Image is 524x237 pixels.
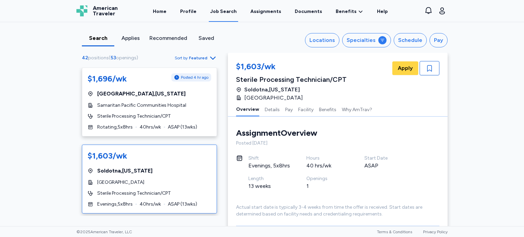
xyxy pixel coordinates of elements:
[364,155,406,162] div: Start Date
[248,162,290,170] div: Evenings, 5x8hrs
[82,55,88,61] span: 42
[88,73,127,84] div: $1,696/wk
[140,124,161,131] span: 40 hrs/wk
[88,55,109,61] span: positions
[423,229,448,234] a: Privacy Policy
[175,55,188,61] span: Sort by
[236,75,347,84] div: Sterile Processing Technician/CPT
[430,33,448,47] button: Pay
[244,86,300,94] span: Soldotna , [US_STATE]
[97,124,133,131] span: Rotating , 5 x 8 hrs
[336,8,356,15] span: Benefits
[97,102,186,109] span: Samaritan Pacific Communities Hospital
[305,33,339,47] button: Locations
[398,64,413,72] span: Apply
[97,113,171,120] span: Sterile Processing Technician/CPT
[175,54,217,62] button: Sort byFeatured
[434,36,443,44] div: Pay
[319,102,336,116] button: Benefits
[82,55,141,61] div: ( )
[285,102,293,116] button: Pay
[111,55,116,61] span: 53
[306,182,348,190] div: 1
[168,201,197,208] span: ASAP ( 13 wks)
[97,190,171,197] span: Sterile Processing Technician/CPT
[236,61,347,73] div: $1,603/wk
[236,140,439,147] div: Posted [DATE]
[76,229,132,235] span: © 2025 American Traveler, LLC
[117,34,144,42] div: Applies
[306,155,348,162] div: Hours
[97,167,152,175] span: Soldotna , [US_STATE]
[149,34,187,42] div: Recommended
[248,182,290,190] div: 13 weeks
[306,175,348,182] div: Openings
[244,94,303,102] span: [GEOGRAPHIC_DATA]
[97,90,186,98] span: [GEOGRAPHIC_DATA] , [US_STATE]
[342,102,372,116] button: Why AmTrav?
[394,33,427,47] button: Schedule
[97,179,144,186] span: [GEOGRAPHIC_DATA]
[76,5,87,16] img: Logo
[236,204,439,218] div: Actual start date is typically 3-4 weeks from time the offer is received. Start dates are determi...
[168,124,197,131] span: ASAP ( 13 wks)
[377,229,412,234] a: Terms & Conditions
[398,36,422,44] div: Schedule
[236,128,317,138] div: Assignment Overview
[93,5,118,16] span: American Traveler
[97,201,133,208] span: Evenings , 5 x 8 hrs
[336,8,363,15] a: Benefits
[236,102,259,116] button: Overview
[85,34,112,42] div: Search
[193,34,220,42] div: Saved
[248,155,290,162] div: Shift
[248,175,290,182] div: Length
[364,162,406,170] div: ASAP
[88,150,127,161] div: $1,603/wk
[342,33,391,47] button: Specialties
[309,36,335,44] div: Locations
[347,36,376,44] div: Specialties
[306,162,348,170] div: 40 hrs/wk
[189,55,207,61] span: Featured
[181,75,208,80] span: Posted 4 hr ago
[298,102,314,116] button: Facility
[209,1,238,22] a: Job Search
[392,61,418,75] button: Apply
[116,55,136,61] span: openings
[210,8,237,15] div: Job Search
[265,102,280,116] button: Details
[140,201,161,208] span: 40 hrs/wk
